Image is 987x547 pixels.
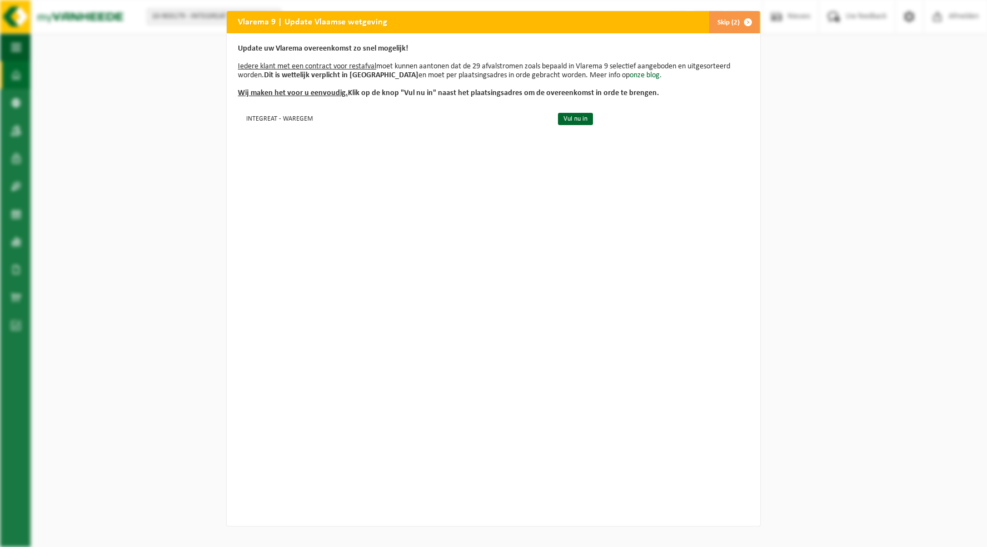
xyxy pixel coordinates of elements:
[238,89,659,97] b: Klik op de knop "Vul nu in" naast het plaatsingsadres om de overeenkomst in orde te brengen.
[558,113,593,125] a: Vul nu in
[709,11,759,33] button: Skip (2)
[227,11,398,32] h2: Vlarema 9 | Update Vlaamse wetgeving
[238,44,408,53] b: Update uw Vlarema overeenkomst zo snel mogelijk!
[630,71,662,79] a: onze blog.
[238,62,376,71] u: Iedere klant met een contract voor restafval
[264,71,418,79] b: Dit is wettelijk verplicht in [GEOGRAPHIC_DATA]
[238,89,348,97] u: Wij maken het voor u eenvoudig.
[238,109,549,127] td: INTEGREAT - WAREGEM
[238,44,749,98] p: moet kunnen aantonen dat de 29 afvalstromen zoals bepaald in Vlarema 9 selectief aangeboden en ui...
